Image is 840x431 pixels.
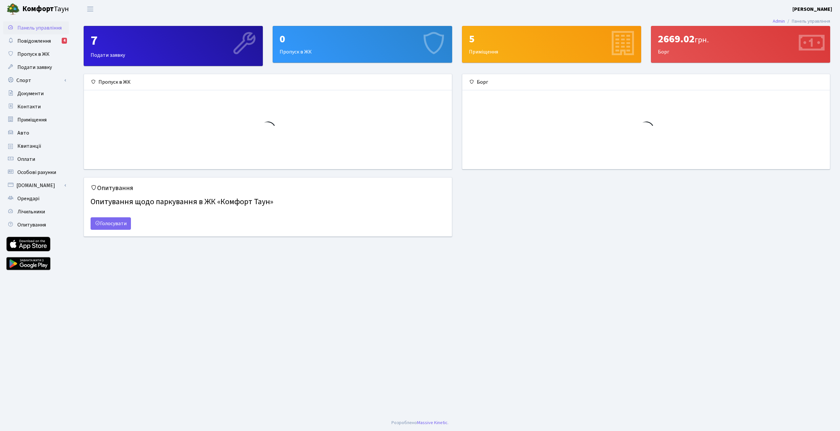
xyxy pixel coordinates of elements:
[651,26,830,62] div: Борг
[3,166,69,179] a: Особові рахунки
[695,34,709,46] span: грн.
[17,103,41,110] span: Контакти
[3,34,69,48] a: Повідомлення4
[3,100,69,113] a: Контакти
[84,26,262,66] div: Подати заявку
[3,179,69,192] a: [DOMAIN_NAME]
[792,6,832,13] b: [PERSON_NAME]
[3,192,69,205] a: Орендарі
[22,4,69,15] span: Таун
[3,113,69,126] a: Приміщення
[3,21,69,34] a: Панель управління
[3,126,69,140] a: Авто
[22,4,54,14] b: Комфорт
[391,419,449,426] div: .
[17,195,39,202] span: Орендарі
[785,18,830,25] li: Панель управління
[17,51,50,58] span: Пропуск в ЖК
[17,90,44,97] span: Документи
[3,74,69,87] a: Спорт
[91,217,131,230] a: Голосувати
[84,74,452,90] div: Пропуск в ЖК
[84,26,263,66] a: 7Подати заявку
[792,5,832,13] a: [PERSON_NAME]
[91,195,445,209] h4: Опитування щодо паркування в ЖК «Комфорт Таун»
[773,18,785,25] a: Admin
[462,26,641,63] a: 5Приміщення
[17,142,41,150] span: Квитанції
[3,48,69,61] a: Пропуск в ЖК
[17,169,56,176] span: Особові рахунки
[469,33,634,45] div: 5
[3,153,69,166] a: Оплати
[3,61,69,74] a: Подати заявку
[17,129,29,137] span: Авто
[462,26,641,62] div: Приміщення
[417,419,448,426] a: Massive Kinetic
[273,26,452,63] a: 0Пропуск в ЖК
[91,33,256,49] div: 7
[91,184,445,192] h5: Опитування
[391,419,417,426] a: Розроблено
[3,87,69,100] a: Документи
[17,221,46,228] span: Опитування
[17,116,47,123] span: Приміщення
[763,14,840,28] nav: breadcrumb
[17,208,45,215] span: Лічильники
[3,205,69,218] a: Лічильники
[273,26,451,62] div: Пропуск в ЖК
[658,33,823,45] div: 2669.02
[7,3,20,16] img: logo.png
[3,218,69,231] a: Опитування
[82,4,98,14] button: Переключити навігацію
[3,140,69,153] a: Квитанції
[17,37,51,45] span: Повідомлення
[17,64,52,71] span: Подати заявку
[62,38,67,44] div: 4
[280,33,445,45] div: 0
[17,156,35,163] span: Оплати
[17,24,62,32] span: Панель управління
[462,74,830,90] div: Борг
